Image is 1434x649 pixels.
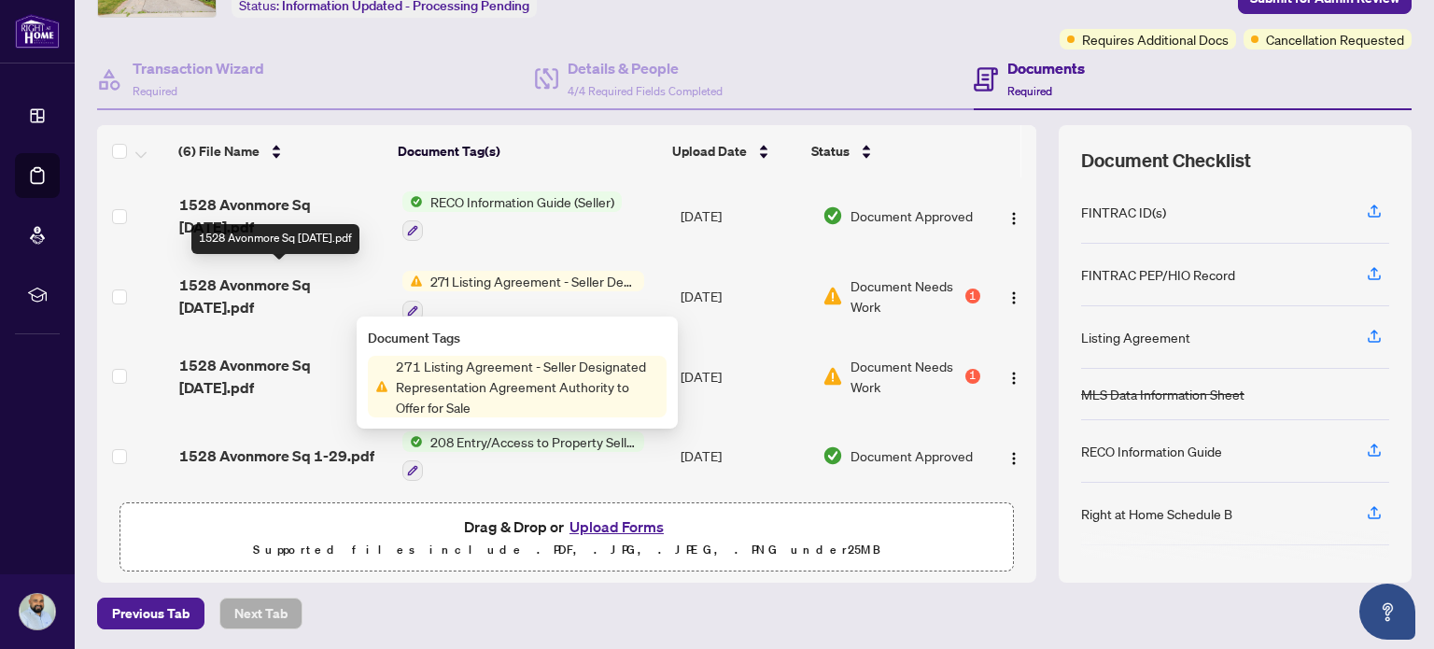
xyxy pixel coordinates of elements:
img: Document Status [822,445,843,466]
span: 1528 Avonmore Sq [DATE].pdf [179,354,387,399]
button: Logo [999,281,1029,311]
img: Profile Icon [20,594,55,629]
img: Status Icon [402,431,423,452]
span: Drag & Drop orUpload FormsSupported files include .PDF, .JPG, .JPEG, .PNG under25MB [120,503,1013,572]
button: Logo [999,361,1029,391]
span: RECO Information Guide (Seller) [423,191,622,212]
button: Status Icon208 Entry/Access to Property Seller Acknowledgement [402,431,644,482]
span: Document Approved [851,205,973,226]
td: [DATE] [673,416,815,497]
button: Open asap [1359,584,1415,640]
span: Requires Additional Docs [1082,29,1229,49]
div: Listing Agreement [1081,327,1190,347]
span: (6) File Name [178,141,260,162]
p: Supported files include .PDF, .JPG, .JPEG, .PNG under 25 MB [132,539,1002,561]
span: Previous Tab [112,599,190,628]
button: Previous Tab [97,598,204,629]
th: Status [804,125,974,177]
img: Document Status [822,205,843,226]
img: Document Status [822,286,843,306]
div: Right at Home Schedule B [1081,503,1232,524]
th: Upload Date [665,125,804,177]
td: [DATE] [673,256,815,336]
td: [DATE] [673,176,815,257]
img: Logo [1006,211,1021,226]
img: Logo [1006,371,1021,386]
span: Document Needs Work [851,275,961,317]
img: Logo [1006,290,1021,305]
button: Logo [999,201,1029,231]
span: Drag & Drop or [464,515,669,539]
button: Status Icon271 Listing Agreement - Seller Designated Representation Agreement Authority to Offer ... [402,271,644,321]
h4: Transaction Wizard [133,57,264,79]
button: Upload Forms [564,515,669,539]
img: Status Icon [368,376,388,397]
div: 1528 Avonmore Sq [DATE].pdf [191,224,359,254]
div: FINTRAC ID(s) [1081,202,1166,222]
span: Status [811,141,850,162]
span: Required [1007,84,1052,98]
h4: Details & People [568,57,723,79]
th: Document Tag(s) [390,125,665,177]
button: Next Tab [219,598,302,629]
img: Logo [1006,451,1021,466]
span: Cancellation Requested [1266,29,1404,49]
div: Document Tags [368,328,667,348]
img: Document Status [822,366,843,387]
span: 4/4 Required Fields Completed [568,84,723,98]
button: Status IconRECO Information Guide (Seller) [402,191,622,242]
div: 1 [965,289,980,303]
div: RECO Information Guide [1081,441,1222,461]
td: [DATE] [673,336,815,416]
span: 1528 Avonmore Sq [DATE].pdf [179,274,387,318]
img: Status Icon [402,271,423,291]
div: MLS Data Information Sheet [1081,384,1244,404]
span: Document Approved [851,445,973,466]
h4: Documents [1007,57,1085,79]
span: 1528 Avonmore Sq [DATE].pdf [179,193,387,238]
span: Document Checklist [1081,148,1251,174]
div: 1 [965,369,980,384]
button: Logo [999,441,1029,471]
div: FINTRAC PEP/HIO Record [1081,264,1235,285]
th: (6) File Name [171,125,390,177]
span: Upload Date [672,141,747,162]
span: 271 Listing Agreement - Seller Designated Representation Agreement Authority to Offer for Sale [423,271,644,291]
span: 208 Entry/Access to Property Seller Acknowledgement [423,431,644,452]
img: logo [15,14,60,49]
span: 271 Listing Agreement - Seller Designated Representation Agreement Authority to Offer for Sale [388,356,667,417]
img: Status Icon [402,191,423,212]
span: Document Needs Work [851,356,961,397]
span: 1528 Avonmore Sq 1-29.pdf [179,444,374,467]
span: Required [133,84,177,98]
